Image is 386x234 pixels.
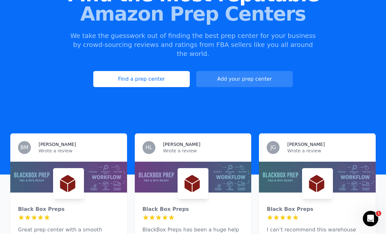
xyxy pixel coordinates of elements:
a: Find a prep center [93,71,190,87]
button: Add your prep center [196,71,293,87]
img: Black Box Preps [303,169,332,198]
span: BM [21,145,29,150]
span: JG [271,145,276,150]
p: Wrote a review [39,148,119,154]
p: Wrote a review [287,148,368,154]
p: Wrote a review [163,148,244,154]
h3: [PERSON_NAME] [39,141,76,148]
iframe: Intercom live chat [363,211,378,226]
img: Black Box Preps [54,169,83,198]
div: Black Box Preps [142,205,244,213]
div: Black Box Preps [18,205,119,213]
h3: [PERSON_NAME] [163,141,200,148]
p: We take the guesswork out of finding the best prep center for your business by crowd-sourcing rev... [69,31,317,58]
div: Black Box Preps [267,205,368,213]
span: HL [145,145,152,150]
img: Black Box Preps [179,169,207,198]
span: Amazon Prep Centers [10,4,376,23]
h3: [PERSON_NAME] [287,141,325,148]
span: 1 [376,211,381,216]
